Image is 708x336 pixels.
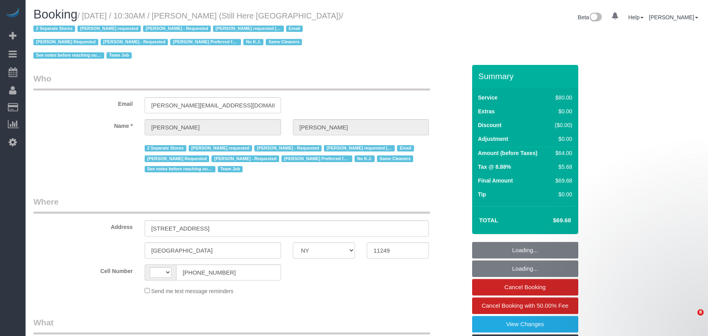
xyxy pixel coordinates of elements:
legend: Who [33,73,430,90]
h3: Summary [478,72,574,81]
span: [PERSON_NAME] requested [STREET_ADDRESS] [324,145,395,151]
div: $5.68 [552,163,572,171]
label: Extras [478,107,495,115]
div: $64.00 [552,149,572,157]
legend: What [33,317,430,334]
label: Address [28,220,139,231]
span: [PERSON_NAME] Requested [33,39,98,45]
small: / [DATE] / 10:30AM / [PERSON_NAME] (Still Here [GEOGRAPHIC_DATA]) [33,11,343,60]
span: [PERSON_NAME] Preferred for [STREET_ADDRESS][PERSON_NAME] [170,39,241,45]
span: [PERSON_NAME] - Requested [254,145,322,151]
span: Team Job [218,166,243,172]
span: [PERSON_NAME] requested [77,26,141,32]
label: Amount (before Taxes) [478,149,537,157]
a: Help [628,14,644,20]
span: [PERSON_NAME] Preferred for [STREET_ADDRESS][PERSON_NAME] [281,155,352,162]
span: 2 Separate Stores [33,26,75,32]
img: New interface [589,13,602,23]
label: Service [478,94,498,102]
span: [PERSON_NAME] requested [189,145,252,151]
img: Automaid Logo [5,8,20,19]
div: $0.00 [552,107,572,115]
label: Discount [478,121,502,129]
span: [PERSON_NAME] - Requested [143,26,210,32]
span: See notes before reaching out to customer [33,52,104,59]
span: Cancel Booking with 50.00% Fee [482,302,568,309]
span: No K.J. [243,39,263,45]
a: Beta [578,14,602,20]
div: $80.00 [552,94,572,102]
div: $0.00 [552,190,572,198]
a: [PERSON_NAME] [649,14,698,20]
span: Booking [33,7,77,21]
input: First Name [145,119,281,135]
label: Tax @ 8.88% [478,163,511,171]
span: [PERSON_NAME] requested [STREET_ADDRESS] [213,26,284,32]
a: Cancel Booking with 50.00% Fee [472,297,578,314]
span: Team Job [107,52,132,59]
iframe: Intercom live chat [681,309,700,328]
span: Email [397,145,414,151]
h4: $69.68 [529,217,571,224]
div: $0.00 [552,135,572,143]
span: Send me text message reminders [151,288,234,294]
label: Final Amount [478,177,513,185]
div: $69.68 [552,177,572,185]
label: Tip [478,190,486,198]
span: [PERSON_NAME] - Requested [101,39,168,45]
span: Same Cleaners [266,39,302,45]
input: Zip Code [367,242,429,258]
span: 2 Separate Stores [145,145,186,151]
label: Name * [28,119,139,130]
span: 8 [697,309,704,316]
a: View Changes [472,316,578,332]
div: ($0.00) [552,121,572,129]
input: Email [145,97,281,113]
span: No K.J. [355,155,375,162]
input: Last Name [293,119,429,135]
input: City [145,242,281,258]
label: Email [28,97,139,108]
legend: Where [33,196,430,214]
input: Cell Number [176,264,281,281]
a: Cancel Booking [472,279,578,295]
strong: Total [479,217,498,223]
span: [PERSON_NAME] Requested [145,155,210,162]
span: [PERSON_NAME] - Requested [211,155,279,162]
label: Adjustment [478,135,508,143]
label: Cell Number [28,264,139,275]
span: Same Cleaners [377,155,413,162]
span: See notes before reaching out to customer [145,166,215,172]
span: Email [286,26,303,32]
